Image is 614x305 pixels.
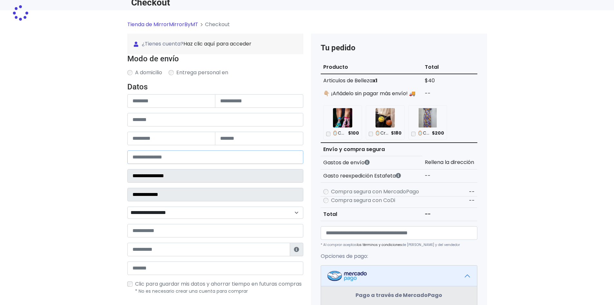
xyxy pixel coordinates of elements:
span: ¿Tienes cuenta? [134,40,297,48]
img: Mercadopago Logo [327,271,367,281]
span: Clic para guardar mis datos y ahorrar tiempo en futuras compras [135,280,302,288]
p: 🪞Crossbody Balon Cafe🪐 [375,130,389,137]
span: -- [469,188,475,196]
span: -- [469,197,475,204]
th: Gasto reexpedición Estafeta [321,169,423,182]
td: 👇🏼 ¡Añádelo sin pagar más envío! 🚚 [321,87,423,100]
td: -- [422,87,477,100]
i: Estafeta cobra este monto extra por ser un CP de difícil acceso [396,173,401,178]
td: -- [422,208,477,221]
th: Envío y compra segura [321,143,423,156]
p: Opciones de pago: [321,252,477,260]
p: 🪞Calcetas Chicas Super Poderosas🪐 [332,130,346,137]
li: Checkout [198,21,230,28]
h4: Tu pedido [321,43,477,53]
i: Estafeta lo usará para ponerse en contacto en caso de tener algún problema con el envío [294,247,299,252]
th: Total [422,61,477,74]
span: $200 [432,130,444,137]
label: Compra segura con CoDi [331,197,395,204]
td: Articulos de Belleza [321,74,423,87]
h4: Modo de envío [127,54,303,64]
strong: x1 [373,77,377,84]
img: 🪞Crossbody Balon Cafe🪐 [375,108,395,127]
th: Producto [321,61,423,74]
p: * Al comprar aceptas de [PERSON_NAME] y del vendedor [321,242,477,247]
img: 🪞Calcetas Chicas Super Poderosas🪐 [333,108,352,127]
a: Tienda de MirrorMirrorByMT [127,21,198,28]
label: Compra segura con MercadoPago [331,188,419,196]
th: Gastos de envío [321,156,423,169]
span: $100 [348,130,359,137]
label: A domicilio [135,69,162,76]
i: Los gastos de envío dependen de códigos postales. ¡Te puedes llevar más productos en un solo envío ! [365,160,370,165]
td: -- [422,169,477,182]
th: Total [321,208,423,221]
p: * No es necesario crear una cuenta para comprar [135,288,303,295]
a: Haz clic aquí para acceder [183,40,251,47]
td: Rellena la dirección [422,156,477,169]
a: los términos y condiciones [357,242,402,247]
td: $40 [422,74,477,87]
strong: Pago a través de MercadoPago [356,291,442,299]
label: Entrega personal en [176,69,228,76]
span: $180 [391,130,402,137]
p: 🪞Conjunto Estampado🪐 [417,130,430,137]
img: 🪞Conjunto Estampado🪐 [418,108,437,127]
nav: breadcrumb [127,21,487,34]
h4: Datos [127,82,303,92]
